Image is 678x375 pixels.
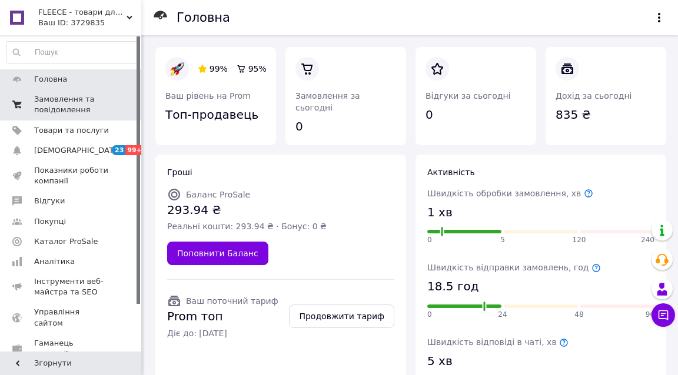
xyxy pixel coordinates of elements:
a: Продовжити тариф [289,304,394,328]
span: Замовлення та повідомлення [34,94,109,115]
span: 99+ [125,145,145,155]
h1: Головна [177,11,230,25]
span: Гаманець компанії [34,338,109,359]
span: Діє до: [DATE] [167,327,278,339]
span: 23 [112,145,125,155]
span: Баланс ProSale [186,190,250,199]
span: Управління сайтом [34,307,109,328]
span: Активність [427,168,475,177]
span: Інструменти веб-майстра та SEO [34,276,109,297]
span: Товари та послуги [34,125,109,136]
span: Швидкість відправки замовлень, год [427,263,601,272]
button: Чат з покупцем [652,303,675,327]
span: 99% [210,64,228,73]
span: 48 [574,310,583,320]
span: Каталог ProSale [34,236,98,247]
span: [DEMOGRAPHIC_DATA] [34,145,121,156]
span: Аналітика [34,256,75,267]
span: Відгуки [34,196,65,206]
input: Пошук [6,42,138,63]
span: Ваш поточний тариф [186,296,278,306]
span: 5 хв [427,353,453,370]
span: Показники роботи компанії [34,165,109,186]
span: 5 [500,235,505,245]
span: 0 [427,310,432,320]
div: Ваш ID: 3729835 [38,18,141,28]
span: Гроші [167,168,192,177]
span: 120 [573,235,586,245]
span: 96 [646,310,654,320]
span: 95% [248,64,267,73]
span: 293.94 ₴ [167,202,327,219]
span: Реальні кошти: 293.94 ₴ · Бонус: 0 ₴ [167,220,327,232]
span: Головна [34,74,67,85]
span: Швидкість обробки замовлення, хв [427,189,593,198]
span: Швидкість відповіді в чаті, хв [427,337,569,347]
span: 18.5 год [427,278,478,295]
span: 1 хв [427,204,453,221]
span: 24 [498,310,507,320]
span: 240 [641,235,654,245]
span: 0 [427,235,432,245]
a: Поповнити Баланс [167,242,268,265]
span: Prom топ [167,308,278,325]
span: Покупці [34,216,66,227]
span: FLEECE - товари для дому та туризму [38,7,127,18]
